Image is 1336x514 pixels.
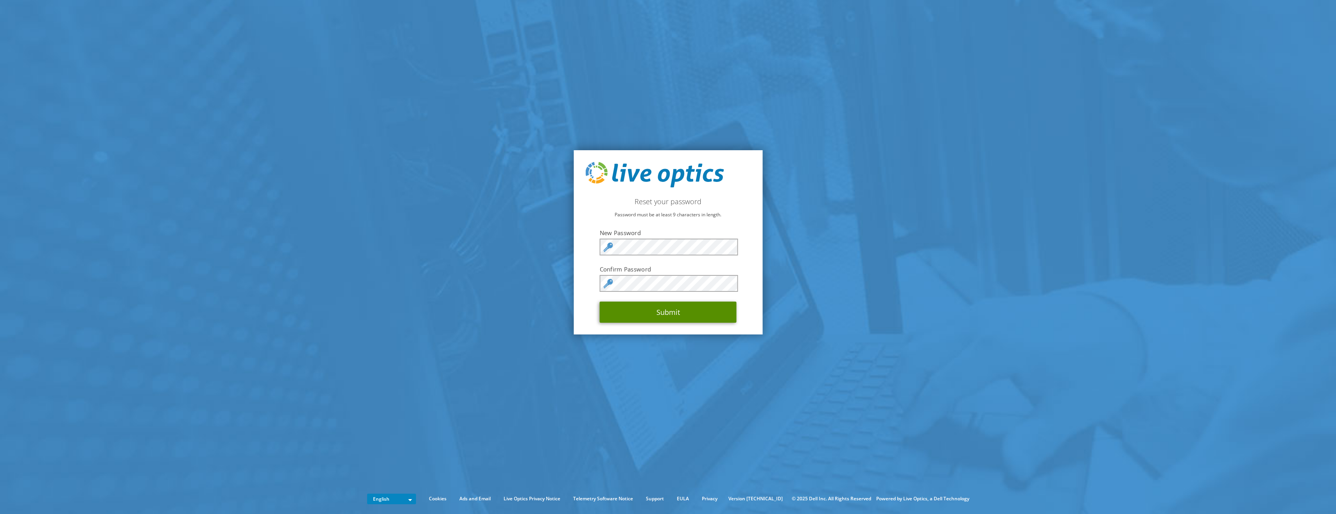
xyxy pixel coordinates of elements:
[600,302,737,323] button: Submit
[567,494,639,503] a: Telemetry Software Notice
[876,494,969,503] li: Powered by Live Optics, a Dell Technology
[788,494,875,503] li: © 2025 Dell Inc. All Rights Reserved
[600,229,737,237] label: New Password
[600,265,737,273] label: Confirm Password
[671,494,695,503] a: EULA
[585,197,751,206] h2: Reset your password
[423,494,452,503] a: Cookies
[498,494,566,503] a: Live Optics Privacy Notice
[585,210,751,219] p: Password must be at least 9 characters in length.
[696,494,723,503] a: Privacy
[724,494,787,503] li: Version [TECHNICAL_ID]
[454,494,497,503] a: Ads and Email
[585,162,724,188] img: live_optics_svg.svg
[640,494,670,503] a: Support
